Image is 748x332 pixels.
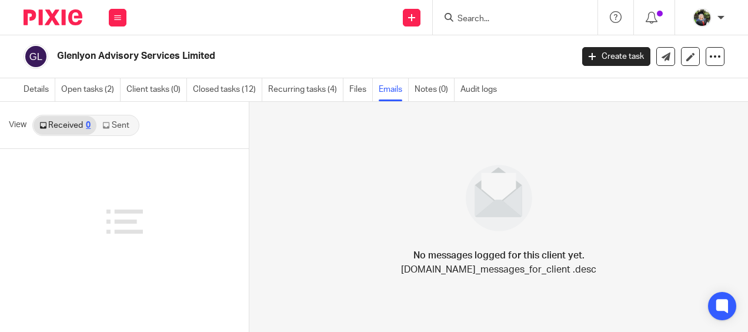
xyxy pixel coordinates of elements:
[456,14,562,25] input: Search
[96,116,138,135] a: Sent
[460,78,503,101] a: Audit logs
[193,78,262,101] a: Closed tasks (12)
[582,47,650,66] a: Create task
[458,157,540,239] img: image
[9,119,26,131] span: View
[349,78,373,101] a: Files
[24,78,55,101] a: Details
[415,78,455,101] a: Notes (0)
[401,263,596,277] p: [DOMAIN_NAME]_messages_for_client .desc
[693,8,712,27] img: Jade.jpeg
[24,9,82,25] img: Pixie
[413,248,585,263] h4: No messages logged for this client yet.
[57,50,463,62] h2: Glenlyon Advisory Services Limited
[86,121,91,130] div: 0
[379,78,409,101] a: Emails
[34,116,96,135] a: Received0
[24,44,48,69] img: svg%3E
[126,78,187,101] a: Client tasks (0)
[61,78,121,101] a: Open tasks (2)
[268,78,343,101] a: Recurring tasks (4)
